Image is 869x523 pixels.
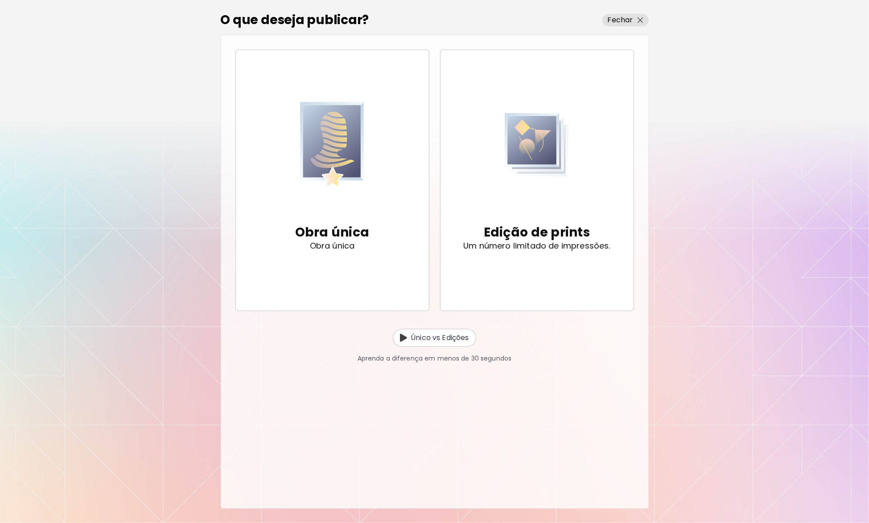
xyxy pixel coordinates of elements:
button: Print EditionEdição de printsUm número limitado de impressões. [440,50,634,311]
p: Único vs Edições [411,332,469,343]
img: Unique Artwork [300,88,364,202]
img: Print Edition [505,88,569,202]
p: Obra única [310,241,355,250]
img: Unique vs Edition [400,334,407,342]
button: Unique ArtworkObra únicaObra única [235,50,429,311]
p: Edição de prints [484,224,590,241]
p: Aprenda a diferença em menos de 30 segundos [358,354,512,363]
p: Um número limitado de impressões. [463,241,610,250]
p: Obra única [295,224,370,241]
button: Unique vs EditionÚnico vs Edições [393,329,476,347]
